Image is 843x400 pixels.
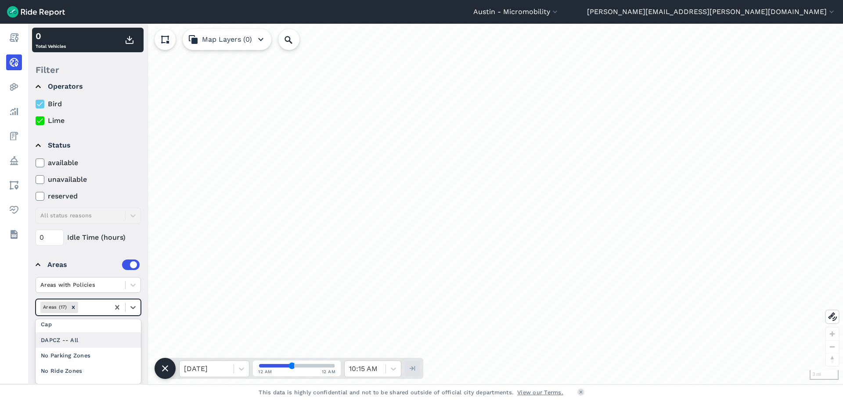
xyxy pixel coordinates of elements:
[473,7,559,17] button: Austin - Micromobility
[28,24,843,384] div: loading
[36,230,141,245] div: Idle Time (hours)
[36,133,140,158] summary: Status
[36,115,141,126] label: Lime
[36,158,141,168] label: available
[587,7,836,17] button: [PERSON_NAME][EMAIL_ADDRESS][PERSON_NAME][DOMAIN_NAME]
[6,79,22,95] a: Heatmaps
[36,174,141,185] label: unavailable
[6,54,22,70] a: Realtime
[6,202,22,218] a: Health
[36,348,141,363] div: No Parking Zones
[47,259,140,270] div: Areas
[322,368,336,375] span: 12 AM
[36,29,66,50] div: Total Vehicles
[36,29,66,43] div: 0
[183,29,271,50] button: Map Layers (0)
[40,302,68,313] div: Areas (17)
[6,153,22,169] a: Policy
[68,302,78,313] div: Remove Areas (17)
[6,30,22,46] a: Report
[7,6,65,18] img: Ride Report
[36,99,141,109] label: Bird
[278,29,313,50] input: Search Location or Vehicles
[36,378,141,394] div: Slow Zones
[32,56,144,83] div: Filter
[517,388,563,396] a: View our Terms.
[6,128,22,144] a: Fees
[36,74,140,99] summary: Operators
[258,368,272,375] span: 12 AM
[6,104,22,119] a: Analyze
[36,308,141,332] div: Congress Micromobility Device Cap
[6,227,22,242] a: Datasets
[36,363,141,378] div: No Ride Zones
[6,177,22,193] a: Areas
[36,252,140,277] summary: Areas
[36,191,141,202] label: reserved
[36,332,141,348] div: DAPCZ -- All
